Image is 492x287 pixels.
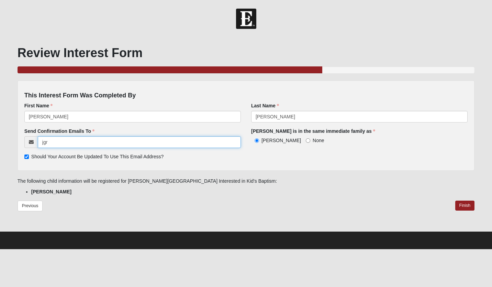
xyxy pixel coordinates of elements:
input: [PERSON_NAME] [255,138,259,143]
label: [PERSON_NAME] is in the same immediate family as [251,128,375,135]
label: First Name [24,102,53,109]
input: None [306,138,310,143]
a: Previous [18,201,43,211]
h1: Review Interest Form [18,45,474,60]
h4: This Interest Form Was Completed By [24,92,468,99]
a: Finish [455,201,475,211]
input: Should Your Account Be Updated To Use This Email Address? [24,155,29,159]
label: Last Name [251,102,279,109]
span: [PERSON_NAME] [261,138,301,143]
img: Church of Eleven22 Logo [236,9,256,29]
label: Send Confirmation Emails To [24,128,94,135]
strong: [PERSON_NAME] [31,189,71,194]
p: The following child information will be registered for [PERSON_NAME][GEOGRAPHIC_DATA] Interested ... [18,178,474,185]
span: Should Your Account Be Updated To Use This Email Address? [31,154,164,159]
span: None [313,138,324,143]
